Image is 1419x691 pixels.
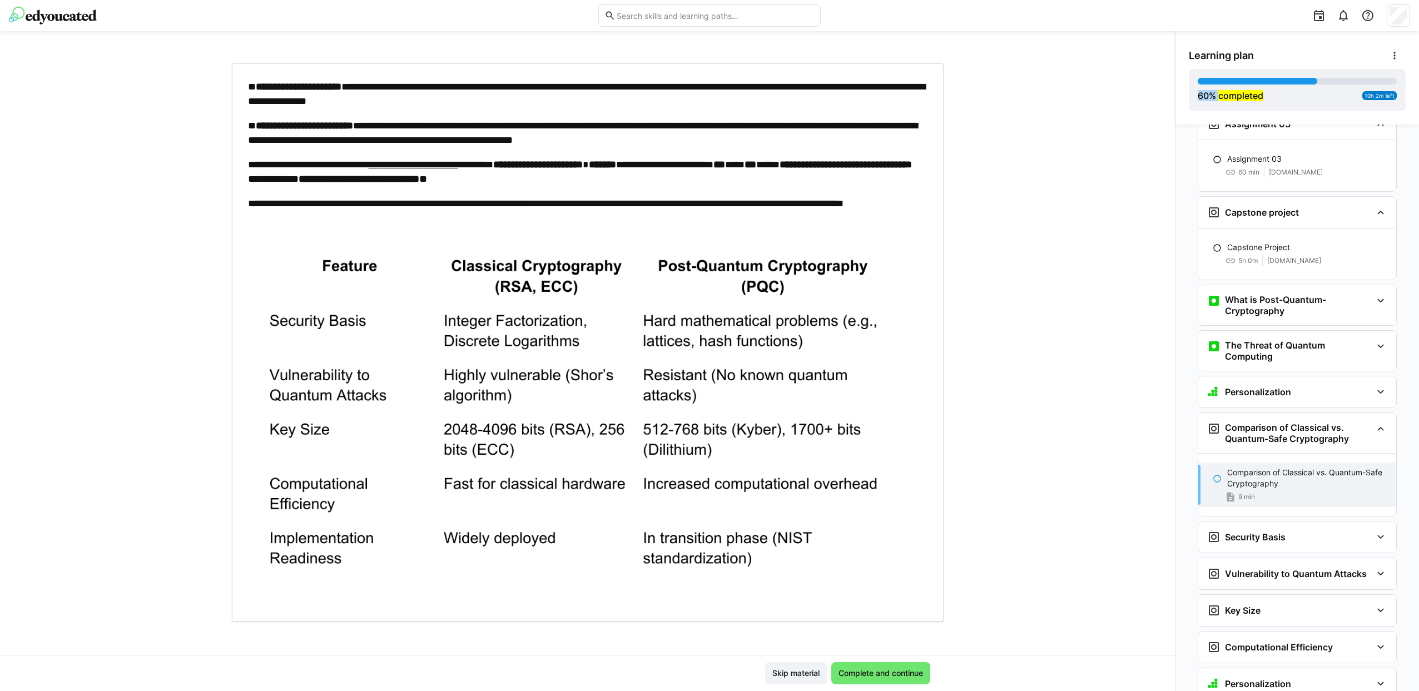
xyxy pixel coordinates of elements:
msreadoutspan: % [1209,90,1216,101]
p: Assignment 03 [1227,153,1282,165]
h3: Key Size [1225,605,1261,616]
span: [DOMAIN_NAME] [1267,256,1321,265]
h3: What is Post-Quantum-Cryptography [1225,294,1372,316]
span: 9 min [1238,493,1255,501]
span: 60 min [1238,168,1259,177]
h3: Vulnerability to Quantum Attacks [1225,568,1367,579]
msreadoutspan: completed [1218,90,1263,101]
p: Capstone Project [1227,242,1290,253]
h3: Computational Efficiency [1225,642,1333,653]
h3: Comparison of Classical vs. Quantum-Safe Cryptography [1225,422,1372,444]
span: Skip material [771,668,821,679]
h3: Security Basis [1225,531,1286,543]
span: 5h 0m [1238,256,1258,265]
h3: Personalization [1225,386,1291,397]
button: Skip material [765,662,827,684]
msreadoutspan: 60 [1198,90,1209,101]
h3: Personalization [1225,678,1291,689]
span: 10h 2m left [1365,92,1395,99]
h3: The Threat of Quantum Computing [1225,340,1372,362]
span: Learning plan [1189,49,1254,62]
h3: Capstone project [1225,207,1299,218]
p: Comparison of Classical vs. Quantum-Safe Cryptography [1227,467,1387,489]
button: Complete and continue [831,662,930,684]
span: Complete and continue [837,668,925,679]
span: [DOMAIN_NAME] [1269,168,1323,177]
input: Search skills and learning paths… [616,11,815,21]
